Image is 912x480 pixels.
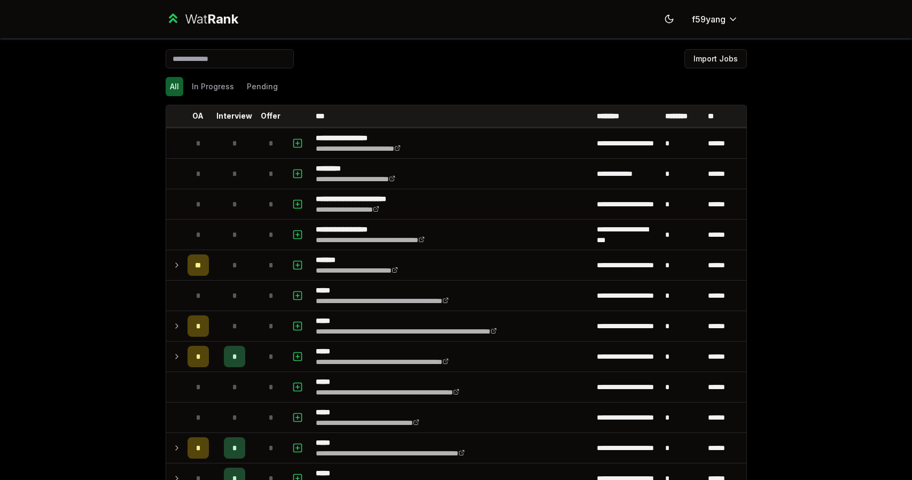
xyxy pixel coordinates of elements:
button: In Progress [188,77,238,96]
button: All [166,77,183,96]
button: Import Jobs [684,49,747,68]
p: OA [192,111,204,121]
a: WatRank [166,11,239,28]
button: Pending [243,77,282,96]
div: Wat [185,11,238,28]
p: Offer [261,111,280,121]
span: f59yang [692,13,726,26]
span: Rank [207,11,238,27]
button: f59yang [683,10,747,29]
p: Interview [216,111,252,121]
